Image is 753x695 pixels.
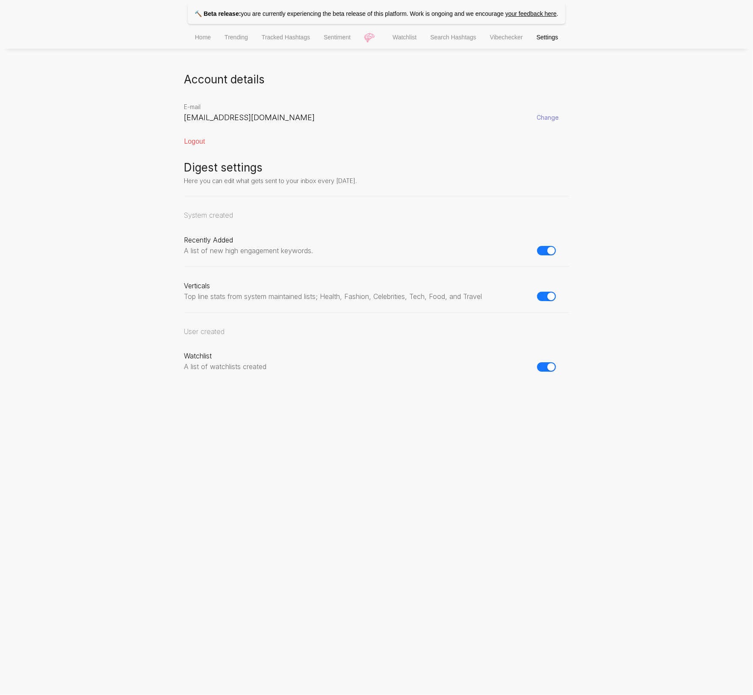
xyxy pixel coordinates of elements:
span: Account details [184,73,265,86]
span: [EMAIL_ADDRESS][DOMAIN_NAME] [184,113,315,122]
span: A list of watchlists created [184,362,267,371]
span: Search Hashtags [430,34,476,41]
p: you are currently experiencing the beta release of this platform. Work is ongoing and we encourage . [188,3,565,24]
span: Change [537,114,559,121]
span: Sentiment [324,34,351,41]
span: Settings [537,34,558,41]
div: Logout [184,138,569,145]
span: Verticals [184,281,210,290]
span: Tracked Hashtags [262,34,310,41]
strong: 🔨 Beta release: [195,10,241,17]
span: Watchlist [393,34,416,41]
span: Watchlist [184,352,212,360]
span: Top line stats from system maintained lists; Health, Fashion, Celebrities, Tech, Food, and Travel [184,292,482,301]
span: Digest settings [184,161,263,174]
a: your feedback here [505,10,557,17]
span: Here you can edit what gets sent to your inbox every [DATE]. [184,177,357,184]
span: User created [184,327,225,336]
span: System created [184,211,233,219]
span: E-mail [184,103,201,110]
span: A list of new high engagement keywords. [184,246,313,255]
span: Trending [224,34,248,41]
span: Vibechecker [490,34,523,41]
span: Home [195,34,211,41]
span: Recently Added [184,236,233,244]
